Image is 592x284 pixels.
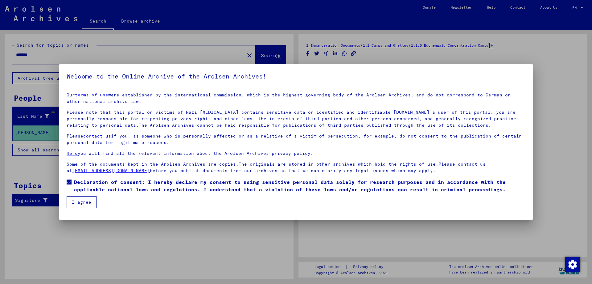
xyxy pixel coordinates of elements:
[67,150,78,156] a: Here
[67,109,525,129] p: Please note that this portal on victims of Nazi [MEDICAL_DATA] contains sensitive data on identif...
[67,92,525,105] p: Our were established by the international commission, which is the highest governing body of the ...
[75,92,108,98] a: terms of use
[67,161,525,174] p: Some of the documents kept in the Arolsen Archives are copies.The originals are stored in other a...
[67,196,97,208] button: I agree
[67,71,525,81] h5: Welcome to the Online Archive of the Arolsen Archives!
[67,133,525,146] p: Please if you, as someone who is personally affected or as a relative of a victim of persecution,...
[74,178,525,193] span: Declaration of consent: I hereby declare my consent to using sensitive personal data solely for r...
[67,150,525,157] p: you will find all the relevant information about the Arolsen Archives privacy policy.
[565,257,580,272] img: Change consent
[83,133,111,139] a: contact us
[72,168,150,173] a: [EMAIL_ADDRESS][DOMAIN_NAME]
